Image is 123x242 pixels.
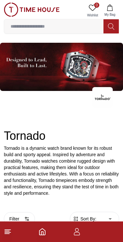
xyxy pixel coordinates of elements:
button: Filter [4,212,35,226]
a: 0Wishlist [85,3,101,19]
span: My Bag [102,12,118,17]
h2: Tornado [4,130,119,142]
span: Wishlist [85,13,101,18]
img: ... [4,3,60,17]
button: Sort By: [73,216,96,222]
span: 0 [94,3,99,8]
button: My Bag [101,3,119,19]
a: Home [38,228,46,236]
img: ... [92,87,113,108]
p: Tornado is a dynamic watch brand known for its robust build and sporty appeal. Inspired by advent... [4,145,119,196]
span: Sort By: [79,216,96,222]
